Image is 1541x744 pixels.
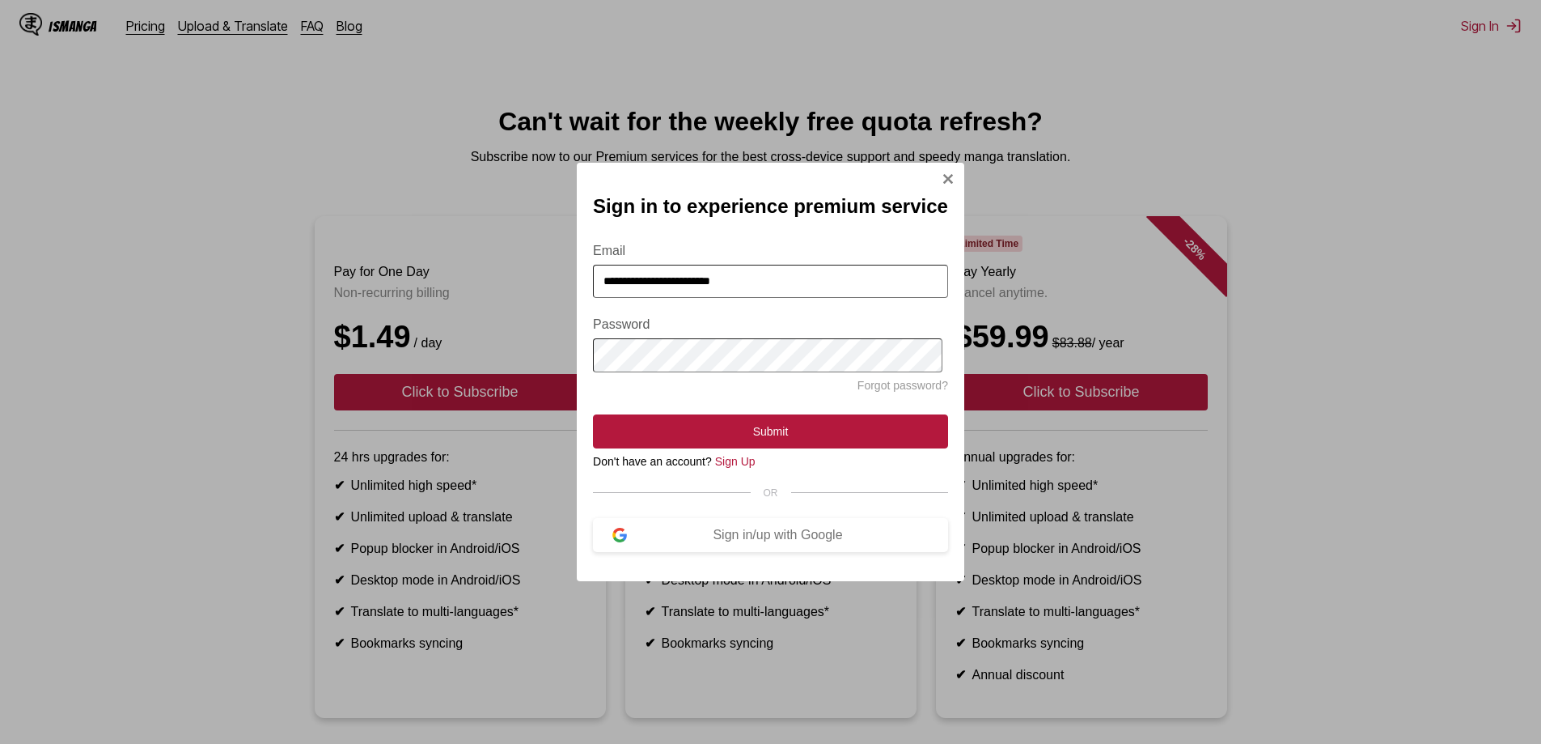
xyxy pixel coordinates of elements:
div: Don't have an account? [593,455,948,468]
button: Sign in/up with Google [593,518,948,552]
a: Sign Up [715,455,756,468]
label: Email [593,244,948,258]
div: Sign in/up with Google [627,528,929,542]
img: Close [942,172,955,185]
div: Sign In Modal [577,163,964,581]
h2: Sign in to experience premium service [593,195,948,218]
div: OR [593,487,948,499]
label: Password [593,317,948,332]
button: Submit [593,415,948,449]
a: Forgot password? [857,379,948,392]
img: google-logo [612,528,627,542]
